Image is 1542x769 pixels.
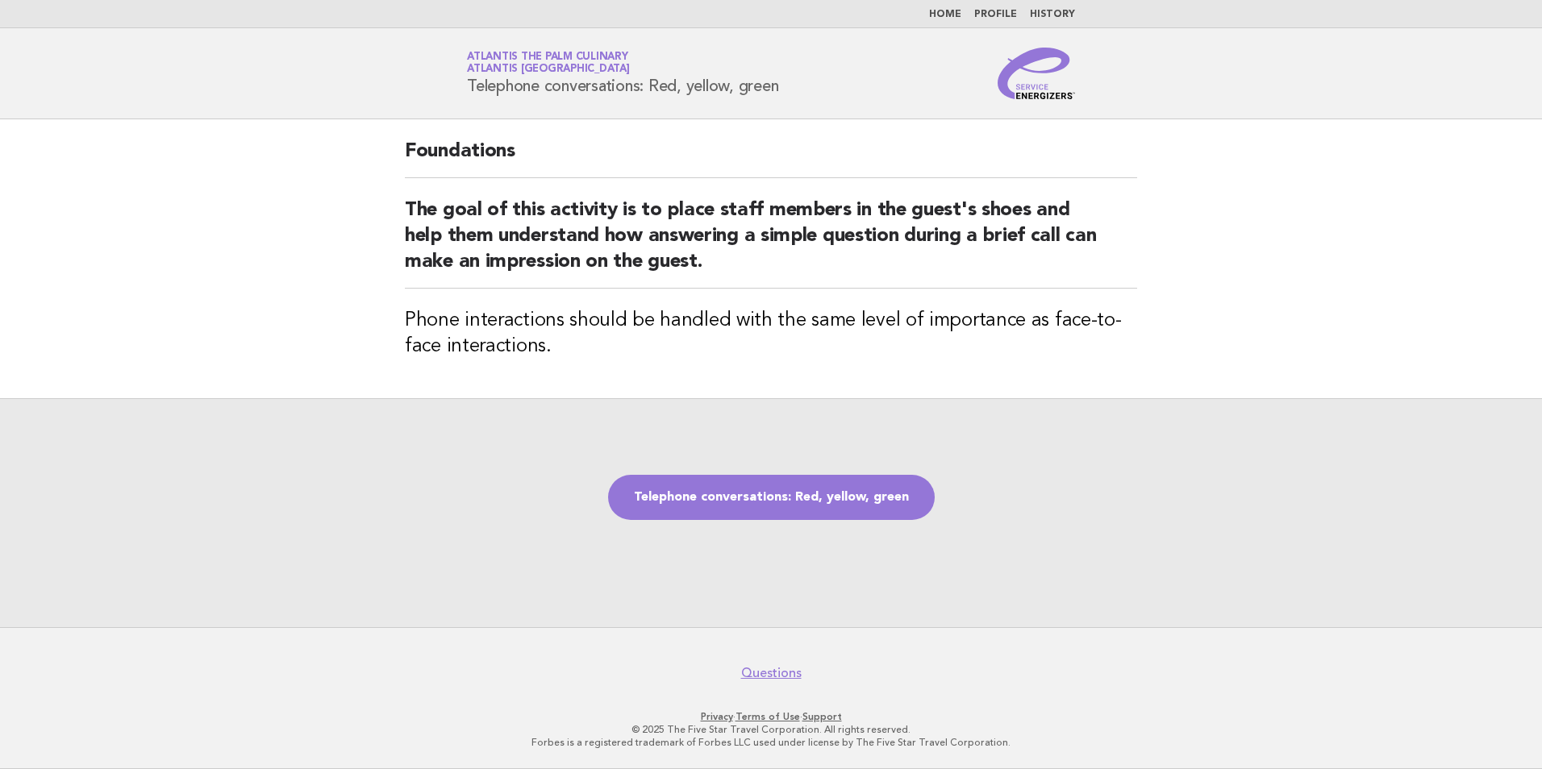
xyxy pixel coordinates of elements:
[467,64,630,75] span: Atlantis [GEOGRAPHIC_DATA]
[467,52,630,74] a: Atlantis The Palm CulinaryAtlantis [GEOGRAPHIC_DATA]
[701,711,733,722] a: Privacy
[736,711,800,722] a: Terms of Use
[405,197,1137,289] h2: The goal of this activity is to place staff members in the guest's shoes and help them understand...
[277,736,1265,749] p: Forbes is a registered trademark of Forbes LLC used under license by The Five Star Travel Corpora...
[405,139,1137,178] h2: Foundations
[608,475,935,520] a: Telephone conversations: Red, yellow, green
[802,711,842,722] a: Support
[974,10,1017,19] a: Profile
[405,308,1137,360] h3: Phone interactions should be handled with the same level of importance as face-to-face interactions.
[929,10,961,19] a: Home
[998,48,1075,99] img: Service Energizers
[741,665,802,681] a: Questions
[467,52,778,94] h1: Telephone conversations: Red, yellow, green
[1030,10,1075,19] a: History
[277,723,1265,736] p: © 2025 The Five Star Travel Corporation. All rights reserved.
[277,710,1265,723] p: · ·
